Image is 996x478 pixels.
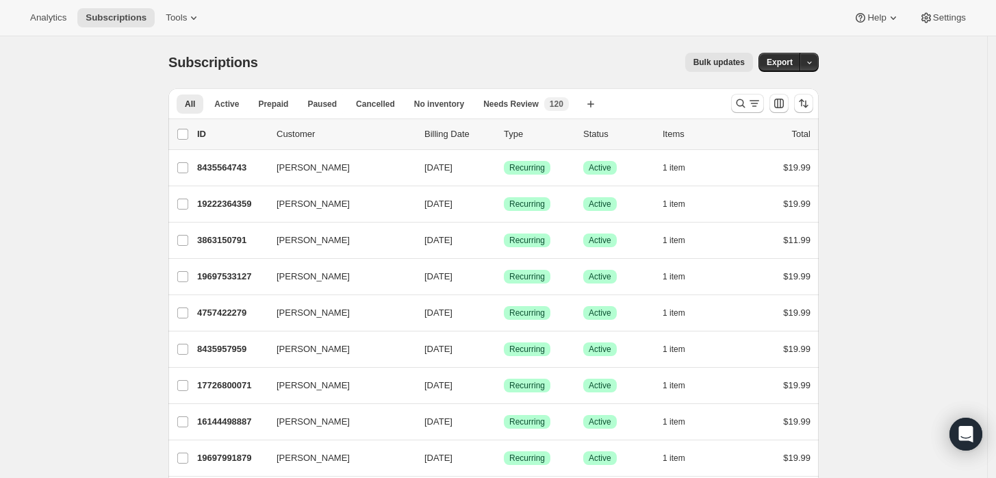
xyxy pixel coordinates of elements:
button: Sort the results [794,94,813,113]
span: Recurring [509,380,545,391]
button: [PERSON_NAME] [268,411,405,433]
div: Items [663,127,731,141]
div: 3863150791[PERSON_NAME][DATE]SuccessRecurringSuccessActive1 item$11.99 [197,231,810,250]
button: Settings [911,8,974,27]
span: [PERSON_NAME] [277,415,350,429]
button: 1 item [663,449,700,468]
span: Active [214,99,239,110]
span: Analytics [30,12,66,23]
span: [DATE] [424,271,452,281]
div: 16144498887[PERSON_NAME][DATE]SuccessRecurringSuccessActive1 item$19.99 [197,412,810,431]
button: 1 item [663,194,700,214]
p: 4757422279 [197,306,266,320]
span: Active [589,199,611,210]
div: 17726800071[PERSON_NAME][DATE]SuccessRecurringSuccessActive1 item$19.99 [197,376,810,395]
div: IDCustomerBilling DateTypeStatusItemsTotal [197,127,810,141]
span: Active [589,235,611,246]
span: Needs Review [483,99,539,110]
span: [DATE] [424,162,452,173]
button: [PERSON_NAME] [268,229,405,251]
span: Subscriptions [168,55,258,70]
span: [DATE] [424,416,452,427]
button: [PERSON_NAME] [268,302,405,324]
button: [PERSON_NAME] [268,447,405,469]
span: [PERSON_NAME] [277,451,350,465]
span: 1 item [663,162,685,173]
span: Active [589,344,611,355]
span: Paused [307,99,337,110]
p: 3863150791 [197,234,266,247]
span: 1 item [663,235,685,246]
span: 1 item [663,271,685,282]
p: ID [197,127,266,141]
button: Subscriptions [77,8,155,27]
button: [PERSON_NAME] [268,266,405,288]
span: $19.99 [783,199,810,209]
button: 1 item [663,303,700,323]
span: Subscriptions [86,12,146,23]
button: Create new view [580,95,602,114]
span: Active [589,416,611,427]
span: 1 item [663,307,685,318]
span: [DATE] [424,199,452,209]
span: $19.99 [783,380,810,390]
div: 19697991879[PERSON_NAME][DATE]SuccessRecurringSuccessActive1 item$19.99 [197,449,810,468]
span: Bulk updates [693,57,745,68]
span: [PERSON_NAME] [277,161,350,175]
span: Recurring [509,235,545,246]
p: 17726800071 [197,379,266,392]
span: [DATE] [424,380,452,390]
span: [PERSON_NAME] [277,197,350,211]
span: $19.99 [783,453,810,463]
button: 1 item [663,158,700,177]
span: [PERSON_NAME] [277,342,350,356]
span: $19.99 [783,344,810,354]
span: [DATE] [424,235,452,245]
p: 8435564743 [197,161,266,175]
div: 4757422279[PERSON_NAME][DATE]SuccessRecurringSuccessActive1 item$19.99 [197,303,810,323]
button: Search and filter results [731,94,764,113]
button: Tools [157,8,209,27]
span: $19.99 [783,307,810,318]
button: 1 item [663,376,700,395]
p: Total [792,127,810,141]
span: [DATE] [424,344,452,354]
p: 19697533127 [197,270,266,284]
p: Billing Date [424,127,493,141]
span: $19.99 [783,271,810,281]
button: Export [758,53,801,72]
span: [PERSON_NAME] [277,234,350,247]
p: 8435957959 [197,342,266,356]
button: 1 item [663,231,700,250]
div: 19222364359[PERSON_NAME][DATE]SuccessRecurringSuccessActive1 item$19.99 [197,194,810,214]
span: Recurring [509,344,545,355]
button: 1 item [663,412,700,431]
span: Active [589,307,611,318]
button: [PERSON_NAME] [268,193,405,215]
div: 8435564743[PERSON_NAME][DATE]SuccessRecurringSuccessActive1 item$19.99 [197,158,810,177]
div: Open Intercom Messenger [949,418,982,451]
p: Customer [277,127,413,141]
span: All [185,99,195,110]
button: [PERSON_NAME] [268,338,405,360]
button: [PERSON_NAME] [268,375,405,397]
span: 1 item [663,453,685,464]
button: 1 item [663,267,700,286]
p: Status [583,127,652,141]
span: Recurring [509,271,545,282]
span: 1 item [663,380,685,391]
span: $19.99 [783,416,810,427]
span: [PERSON_NAME] [277,379,350,392]
div: Type [504,127,572,141]
div: 19697533127[PERSON_NAME][DATE]SuccessRecurringSuccessActive1 item$19.99 [197,267,810,286]
span: Active [589,162,611,173]
span: 120 [550,99,563,110]
span: Settings [933,12,966,23]
span: No inventory [414,99,464,110]
p: 19697991879 [197,451,266,465]
span: 1 item [663,416,685,427]
button: [PERSON_NAME] [268,157,405,179]
button: Customize table column order and visibility [769,94,789,113]
span: Recurring [509,162,545,173]
span: $19.99 [783,162,810,173]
